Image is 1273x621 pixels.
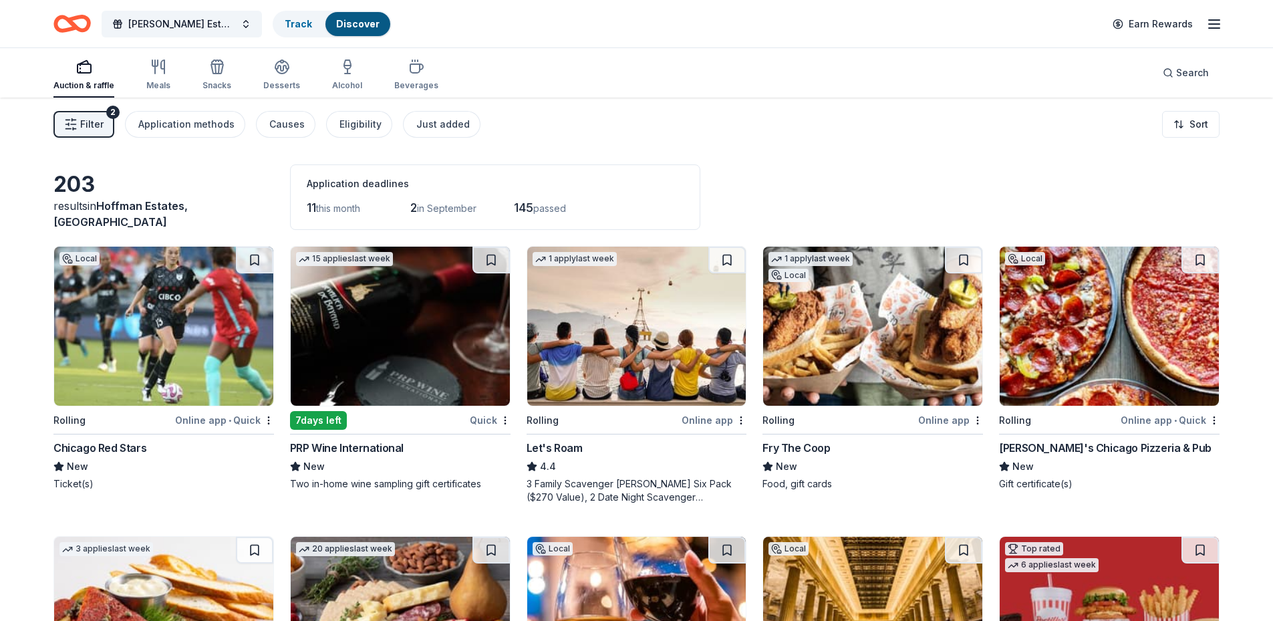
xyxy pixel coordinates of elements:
button: Application methods [125,111,245,138]
span: 145 [514,201,533,215]
div: 203 [53,171,274,198]
span: Search [1176,65,1209,81]
div: Top rated [1005,542,1063,555]
span: [PERSON_NAME] Estates Truck Convoy [128,16,235,32]
span: New [1012,459,1034,475]
span: • [1174,415,1177,426]
div: Local [1005,252,1045,265]
div: Ticket(s) [53,477,274,491]
span: in [53,199,188,229]
a: Image for Georgio's Chicago Pizzeria & PubLocalRollingOnline app•Quick[PERSON_NAME]'s Chicago Piz... [999,246,1220,491]
div: Let's Roam [527,440,583,456]
div: 2 [106,106,120,119]
span: passed [533,203,566,214]
div: Fry The Coop [762,440,830,456]
div: Causes [269,116,305,132]
div: Gift certificate(s) [999,477,1220,491]
button: Snacks [202,53,231,98]
button: [PERSON_NAME] Estates Truck Convoy [102,11,262,37]
span: Filter [80,116,104,132]
a: Home [53,8,91,39]
span: in September [417,203,476,214]
div: Rolling [999,412,1031,428]
div: Just added [416,116,470,132]
div: Online app Quick [1121,412,1220,428]
div: Application methods [138,116,235,132]
div: Application deadlines [307,176,684,192]
div: 3 applies last week [59,542,153,556]
div: Local [768,269,809,282]
div: Rolling [762,412,795,428]
button: Just added [403,111,480,138]
div: Local [533,542,573,555]
a: Discover [336,18,380,29]
div: [PERSON_NAME]'s Chicago Pizzeria & Pub [999,440,1212,456]
div: Food, gift cards [762,477,983,491]
div: Desserts [263,80,300,91]
div: 1 apply last week [768,252,853,266]
button: Alcohol [332,53,362,98]
span: • [229,415,231,426]
div: 20 applies last week [296,542,395,556]
div: Local [59,252,100,265]
div: 3 Family Scavenger [PERSON_NAME] Six Pack ($270 Value), 2 Date Night Scavenger [PERSON_NAME] Two ... [527,477,747,504]
img: Image for Chicago Red Stars [54,247,273,406]
div: Chicago Red Stars [53,440,146,456]
div: Two in-home wine sampling gift certificates [290,477,511,491]
a: Image for Chicago Red StarsLocalRollingOnline app•QuickChicago Red StarsNewTicket(s) [53,246,274,491]
button: Beverages [394,53,438,98]
span: Sort [1189,116,1208,132]
div: Snacks [202,80,231,91]
div: 15 applies last week [296,252,393,266]
span: New [303,459,325,475]
button: Filter2 [53,111,114,138]
div: Rolling [53,412,86,428]
div: Auction & raffle [53,80,114,91]
div: 6 applies last week [1005,558,1099,572]
img: Image for Fry The Coop [763,247,982,406]
span: this month [316,203,360,214]
div: Local [768,542,809,555]
button: Eligibility [326,111,392,138]
button: Sort [1162,111,1220,138]
img: Image for Georgio's Chicago Pizzeria & Pub [1000,247,1219,406]
button: Desserts [263,53,300,98]
span: New [776,459,797,475]
a: Image for PRP Wine International15 applieslast week7days leftQuickPRP Wine InternationalNewTwo in... [290,246,511,491]
a: Image for Let's Roam1 applylast weekRollingOnline appLet's Roam4.43 Family Scavenger [PERSON_NAME... [527,246,747,504]
button: Causes [256,111,315,138]
div: Eligibility [339,116,382,132]
a: Track [285,18,312,29]
div: Meals [146,80,170,91]
a: Earn Rewards [1105,12,1201,36]
div: 7 days left [290,411,347,430]
div: Quick [470,412,511,428]
div: 1 apply last week [533,252,617,266]
a: Image for Fry The Coop1 applylast weekLocalRollingOnline appFry The CoopNewFood, gift cards [762,246,983,491]
div: Online app Quick [175,412,274,428]
div: Online app [918,412,983,428]
span: Hoffman Estates, [GEOGRAPHIC_DATA] [53,199,188,229]
div: PRP Wine International [290,440,404,456]
span: 2 [410,201,417,215]
button: Search [1152,59,1220,86]
img: Image for PRP Wine International [291,247,510,406]
div: Alcohol [332,80,362,91]
div: Online app [682,412,746,428]
span: 4.4 [540,459,556,475]
div: Beverages [394,80,438,91]
img: Image for Let's Roam [527,247,746,406]
span: 11 [307,201,316,215]
span: New [67,459,88,475]
button: TrackDiscover [273,11,392,37]
button: Meals [146,53,170,98]
div: results [53,198,274,230]
div: Rolling [527,412,559,428]
button: Auction & raffle [53,53,114,98]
